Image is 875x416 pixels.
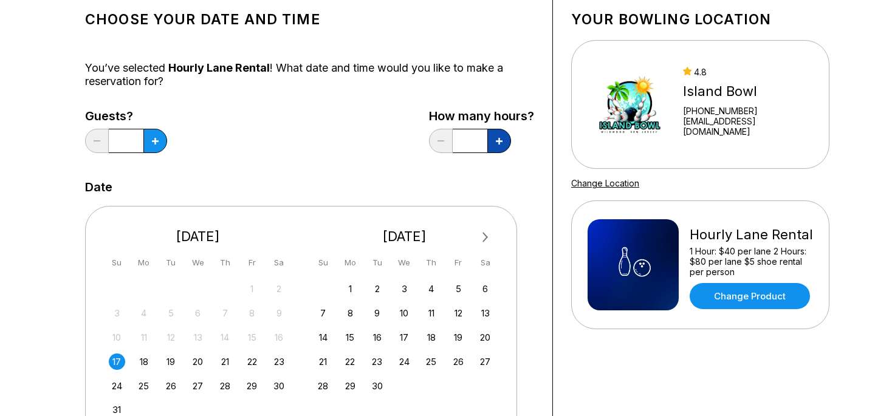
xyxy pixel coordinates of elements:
[190,378,206,394] div: Choose Wednesday, August 27th, 2025
[690,227,813,243] div: Hourly Lane Rental
[369,281,385,297] div: Choose Tuesday, September 2nd, 2025
[477,254,493,271] div: Sa
[342,281,359,297] div: Choose Monday, September 1st, 2025
[136,353,152,370] div: Choose Monday, August 18th, 2025
[450,353,467,370] div: Choose Friday, September 26th, 2025
[396,254,413,271] div: We
[396,305,413,321] div: Choose Wednesday, September 10th, 2025
[271,378,287,394] div: Choose Saturday, August 30th, 2025
[588,59,672,150] img: Island Bowl
[104,228,292,245] div: [DATE]
[136,254,152,271] div: Mo
[450,305,467,321] div: Choose Friday, September 12th, 2025
[429,109,534,123] label: How many hours?
[109,353,125,370] div: Choose Sunday, August 17th, 2025
[571,178,639,188] a: Change Location
[477,281,493,297] div: Choose Saturday, September 6th, 2025
[369,305,385,321] div: Choose Tuesday, September 9th, 2025
[477,305,493,321] div: Choose Saturday, September 13th, 2025
[190,329,206,346] div: Not available Wednesday, August 13th, 2025
[271,305,287,321] div: Not available Saturday, August 9th, 2025
[450,254,467,271] div: Fr
[396,281,413,297] div: Choose Wednesday, September 3rd, 2025
[271,254,287,271] div: Sa
[136,329,152,346] div: Not available Monday, August 11th, 2025
[85,11,534,28] h1: Choose your Date and time
[244,378,260,394] div: Choose Friday, August 29th, 2025
[163,254,179,271] div: Tu
[315,305,331,321] div: Choose Sunday, September 7th, 2025
[315,378,331,394] div: Choose Sunday, September 28th, 2025
[342,305,359,321] div: Choose Monday, September 8th, 2025
[168,61,270,74] span: Hourly Lane Rental
[369,353,385,370] div: Choose Tuesday, September 23rd, 2025
[369,254,385,271] div: Tu
[476,228,495,247] button: Next Month
[244,254,260,271] div: Fr
[217,378,233,394] div: Choose Thursday, August 28th, 2025
[109,329,125,346] div: Not available Sunday, August 10th, 2025
[315,329,331,346] div: Choose Sunday, September 14th, 2025
[690,283,810,309] a: Change Product
[271,329,287,346] div: Not available Saturday, August 16th, 2025
[423,254,439,271] div: Th
[163,305,179,321] div: Not available Tuesday, August 5th, 2025
[244,281,260,297] div: Not available Friday, August 1st, 2025
[109,305,125,321] div: Not available Sunday, August 3rd, 2025
[190,254,206,271] div: We
[683,67,813,77] div: 4.8
[342,353,359,370] div: Choose Monday, September 22nd, 2025
[423,329,439,346] div: Choose Thursday, September 18th, 2025
[85,109,167,123] label: Guests?
[369,329,385,346] div: Choose Tuesday, September 16th, 2025
[315,254,331,271] div: Su
[342,254,359,271] div: Mo
[450,329,467,346] div: Choose Friday, September 19th, 2025
[683,106,813,116] div: [PHONE_NUMBER]
[109,254,125,271] div: Su
[315,353,331,370] div: Choose Sunday, September 21st, 2025
[163,329,179,346] div: Not available Tuesday, August 12th, 2025
[163,353,179,370] div: Choose Tuesday, August 19th, 2025
[450,281,467,297] div: Choose Friday, September 5th, 2025
[396,329,413,346] div: Choose Wednesday, September 17th, 2025
[163,378,179,394] div: Choose Tuesday, August 26th, 2025
[109,378,125,394] div: Choose Sunday, August 24th, 2025
[342,378,359,394] div: Choose Monday, September 29th, 2025
[244,305,260,321] div: Not available Friday, August 8th, 2025
[690,246,813,277] div: 1 Hour: $40 per lane 2 Hours: $80 per lane $5 shoe rental per person
[477,353,493,370] div: Choose Saturday, September 27th, 2025
[423,353,439,370] div: Choose Thursday, September 25th, 2025
[217,329,233,346] div: Not available Thursday, August 14th, 2025
[136,378,152,394] div: Choose Monday, August 25th, 2025
[217,254,233,271] div: Th
[396,353,413,370] div: Choose Wednesday, September 24th, 2025
[190,305,206,321] div: Not available Wednesday, August 6th, 2025
[271,353,287,370] div: Choose Saturday, August 23rd, 2025
[369,378,385,394] div: Choose Tuesday, September 30th, 2025
[342,329,359,346] div: Choose Monday, September 15th, 2025
[85,61,534,88] div: You’ve selected ! What date and time would you like to make a reservation for?
[423,305,439,321] div: Choose Thursday, September 11th, 2025
[423,281,439,297] div: Choose Thursday, September 4th, 2025
[314,279,496,394] div: month 2025-09
[271,281,287,297] div: Not available Saturday, August 2nd, 2025
[311,228,499,245] div: [DATE]
[683,83,813,100] div: Island Bowl
[588,219,679,310] img: Hourly Lane Rental
[217,305,233,321] div: Not available Thursday, August 7th, 2025
[217,353,233,370] div: Choose Thursday, August 21st, 2025
[683,116,813,137] a: [EMAIL_ADDRESS][DOMAIN_NAME]
[190,353,206,370] div: Choose Wednesday, August 20th, 2025
[244,329,260,346] div: Not available Friday, August 15th, 2025
[136,305,152,321] div: Not available Monday, August 4th, 2025
[85,180,112,194] label: Date
[571,11,829,28] h1: Your bowling location
[477,329,493,346] div: Choose Saturday, September 20th, 2025
[244,353,260,370] div: Choose Friday, August 22nd, 2025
